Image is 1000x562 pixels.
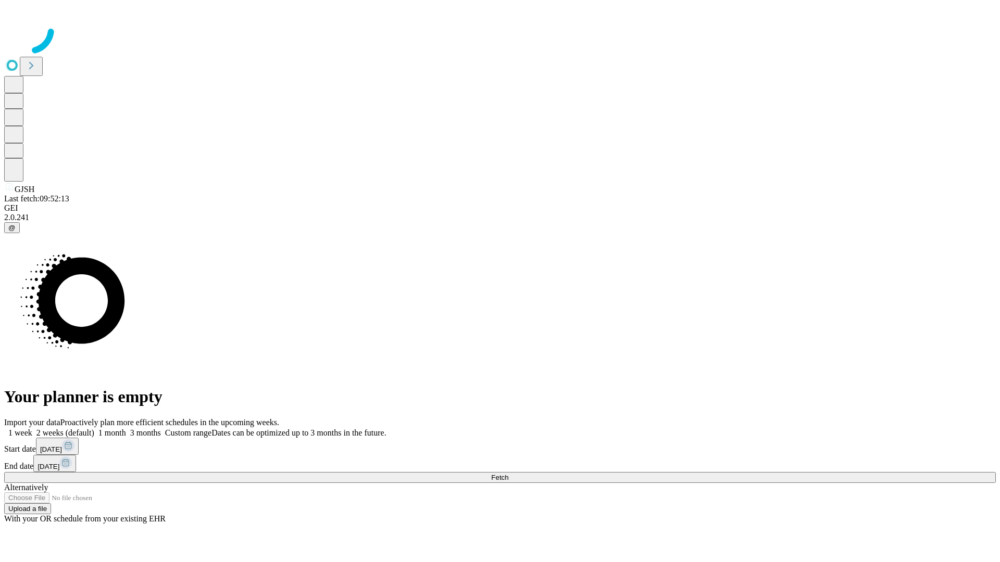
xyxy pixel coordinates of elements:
[4,438,996,455] div: Start date
[40,445,62,453] span: [DATE]
[491,474,508,481] span: Fetch
[4,455,996,472] div: End date
[36,438,79,455] button: [DATE]
[33,455,76,472] button: [DATE]
[4,203,996,213] div: GEI
[130,428,161,437] span: 3 months
[4,194,69,203] span: Last fetch: 09:52:13
[15,185,34,194] span: GJSH
[37,463,59,470] span: [DATE]
[4,503,51,514] button: Upload a file
[165,428,211,437] span: Custom range
[8,224,16,232] span: @
[4,222,20,233] button: @
[4,387,996,406] h1: Your planner is empty
[4,418,60,427] span: Import your data
[36,428,94,437] span: 2 weeks (default)
[98,428,126,437] span: 1 month
[8,428,32,437] span: 1 week
[4,472,996,483] button: Fetch
[4,483,48,492] span: Alternatively
[4,514,166,523] span: With your OR schedule from your existing EHR
[4,213,996,222] div: 2.0.241
[211,428,386,437] span: Dates can be optimized up to 3 months in the future.
[60,418,279,427] span: Proactively plan more efficient schedules in the upcoming weeks.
